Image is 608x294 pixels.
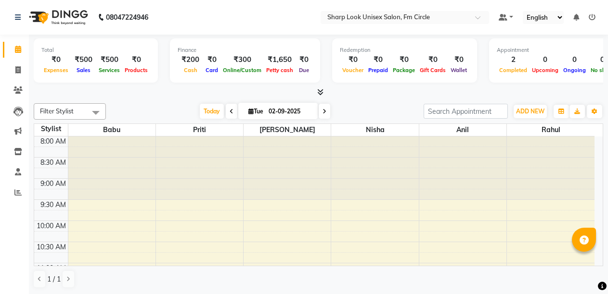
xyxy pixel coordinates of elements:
div: ₹0 [41,54,71,65]
span: Cash [181,67,200,73]
span: Priti [156,124,243,136]
span: Filter Stylist [40,107,74,115]
b: 08047224946 [106,4,148,31]
div: ₹0 [417,54,448,65]
div: 10:30 AM [35,242,68,252]
span: Prepaid [366,67,390,73]
span: Anil [419,124,506,136]
div: 9:30 AM [39,200,68,210]
div: ₹0 [296,54,312,65]
input: Search Appointment [424,104,508,119]
span: Card [203,67,220,73]
div: Total [41,46,150,54]
div: 2 [497,54,530,65]
div: 0 [530,54,561,65]
span: Ongoing [561,67,588,73]
div: 8:00 AM [39,136,68,147]
div: ₹0 [448,54,469,65]
div: 9:00 AM [39,179,68,189]
span: Rahul [507,124,595,136]
input: 2025-09-02 [266,104,314,119]
span: Babu [68,124,155,136]
span: Services [96,67,122,73]
img: logo [25,4,91,31]
span: Online/Custom [220,67,264,73]
span: Sales [74,67,93,73]
div: 8:30 AM [39,158,68,168]
div: 10:00 AM [35,221,68,231]
div: ₹0 [122,54,150,65]
span: Due [297,67,311,73]
div: ₹0 [340,54,366,65]
span: Today [200,104,224,119]
div: ₹200 [178,54,203,65]
div: 0 [561,54,588,65]
span: 1 / 1 [47,274,61,284]
span: Package [390,67,417,73]
div: ₹0 [203,54,220,65]
span: Tue [246,108,266,115]
span: Voucher [340,67,366,73]
span: Upcoming [530,67,561,73]
div: Finance [178,46,312,54]
div: 11:00 AM [35,263,68,273]
div: ₹500 [96,54,122,65]
div: ₹0 [366,54,390,65]
span: Gift Cards [417,67,448,73]
span: Products [122,67,150,73]
iframe: chat widget [568,256,598,284]
span: Petty cash [264,67,296,73]
span: Completed [497,67,530,73]
div: ₹500 [71,54,96,65]
div: ₹0 [390,54,417,65]
span: Expenses [41,67,71,73]
span: ADD NEW [516,108,544,115]
button: ADD NEW [514,105,547,118]
span: [PERSON_NAME] [244,124,331,136]
span: Wallet [448,67,469,73]
div: ₹300 [220,54,264,65]
span: Nisha [331,124,418,136]
div: Redemption [340,46,469,54]
div: Stylist [34,124,68,134]
div: ₹1,650 [264,54,296,65]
